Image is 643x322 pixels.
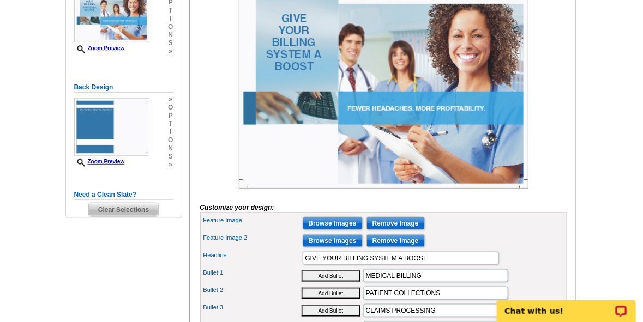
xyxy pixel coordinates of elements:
[74,159,125,165] a: Zoom Preview
[168,15,173,23] span: i
[74,98,149,156] img: Z18883763_00001_2.jpg
[203,268,302,277] label: Bullet 1
[168,128,173,136] span: i
[168,153,173,161] span: s
[168,39,173,47] span: s
[168,47,173,56] span: »
[200,204,274,211] i: Customize your design:
[303,217,363,230] input: Browse Images
[168,7,173,15] span: t
[302,288,360,299] button: Add Bullet
[302,270,360,282] button: Add Bullet
[168,112,173,120] span: p
[168,144,173,153] span: n
[366,217,425,230] input: Remove Image
[168,104,173,112] span: o
[490,288,643,322] iframe: LiveChat chat widget
[203,303,302,312] label: Bullet 3
[366,234,425,247] input: Remove Image
[168,23,173,31] span: o
[303,234,363,247] input: Browse Images
[203,285,302,295] label: Bullet 2
[302,305,360,317] button: Add Bullet
[203,216,302,225] label: Feature Image
[74,190,173,200] h5: Need a Clean Slate?
[168,95,173,104] span: »
[168,120,173,128] span: t
[168,31,173,39] span: n
[74,45,125,51] a: Zoom Preview
[203,233,302,242] label: Feature Image 2
[168,136,173,144] span: o
[74,82,173,93] h5: Back Design
[203,251,302,260] label: Headline
[89,203,158,216] span: Clear Selections
[168,161,173,169] span: »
